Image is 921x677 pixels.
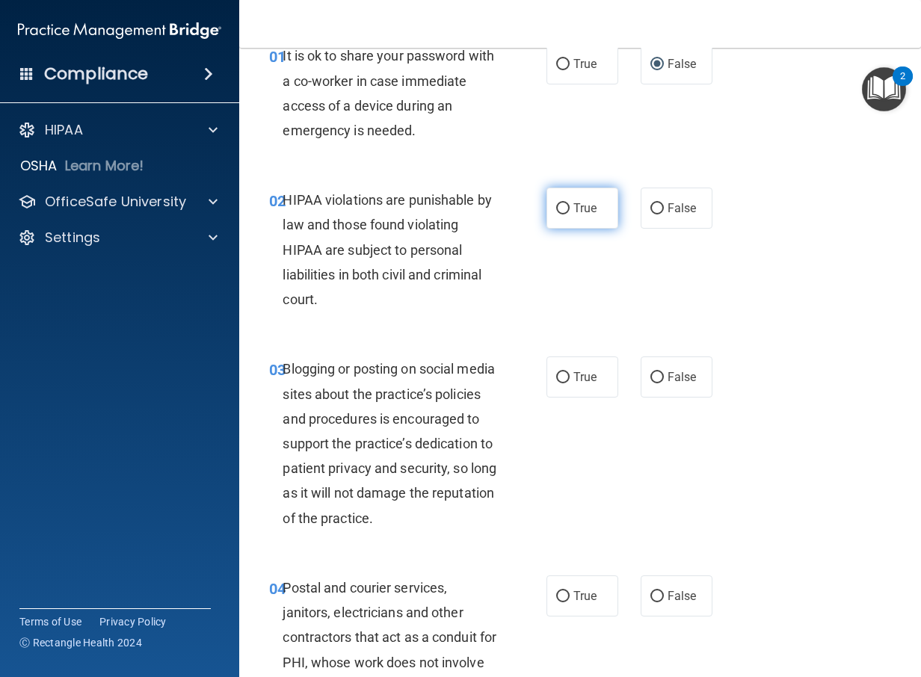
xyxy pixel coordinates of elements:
span: 03 [269,361,286,379]
a: Terms of Use [19,614,81,629]
p: Settings [45,229,100,247]
input: True [556,59,570,70]
span: HIPAA violations are punishable by law and those found violating HIPAA are subject to personal li... [283,192,491,307]
span: 04 [269,580,286,598]
input: True [556,203,570,214]
h4: Compliance [44,64,148,84]
input: False [650,203,664,214]
span: False [668,589,697,603]
div: 2 [900,76,905,96]
span: It is ok to share your password with a co-worker in case immediate access of a device during an e... [283,48,494,138]
span: Blogging or posting on social media sites about the practice’s policies and procedures is encoura... [283,361,496,525]
a: HIPAA [18,121,218,139]
p: OSHA [20,157,58,175]
span: 01 [269,48,286,66]
span: 02 [269,192,286,210]
input: True [556,591,570,602]
span: True [573,57,597,71]
input: False [650,591,664,602]
span: True [573,370,597,384]
span: True [573,589,597,603]
img: PMB logo [18,16,221,46]
span: True [573,201,597,215]
input: False [650,372,664,383]
p: OfficeSafe University [45,193,186,211]
a: OfficeSafe University [18,193,218,211]
span: False [668,370,697,384]
p: Learn More! [65,157,144,175]
input: False [650,59,664,70]
span: False [668,201,697,215]
a: Settings [18,229,218,247]
p: HIPAA [45,121,83,139]
span: Ⓒ Rectangle Health 2024 [19,635,142,650]
span: False [668,57,697,71]
button: Open Resource Center, 2 new notifications [862,67,906,111]
input: True [556,372,570,383]
a: Privacy Policy [99,614,167,629]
